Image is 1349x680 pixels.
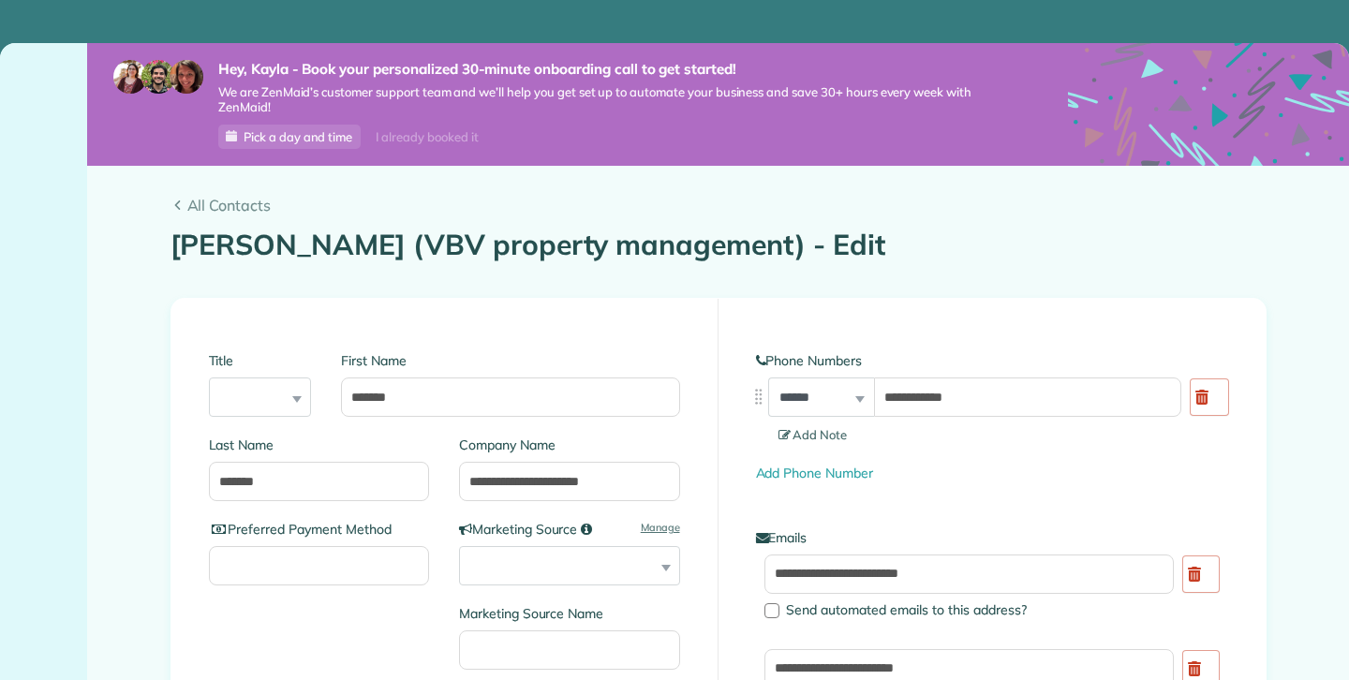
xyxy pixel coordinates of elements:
img: jorge-587dff0eeaa6aab1f244e6dc62b8924c3b6ad411094392a53c71c6c4a576187d.jpg [141,60,175,94]
label: Title [209,351,312,370]
div: I already booked it [364,126,489,149]
label: Last Name [209,436,430,454]
img: maria-72a9807cf96188c08ef61303f053569d2e2a8a1cde33d635c8a3ac13582a053d.jpg [113,60,147,94]
a: All Contacts [170,194,1267,216]
span: Pick a day and time [244,129,352,144]
label: Phone Numbers [756,351,1228,370]
label: Marketing Source [459,520,680,539]
a: Add Phone Number [756,465,873,481]
img: drag_indicator-119b368615184ecde3eda3c64c821f6cf29d3e2b97b89ee44bc31753036683e5.png [749,387,768,407]
strong: Hey, Kayla - Book your personalized 30-minute onboarding call to get started! [218,60,1012,79]
span: Send automated emails to this address? [786,601,1027,618]
label: Preferred Payment Method [209,520,430,539]
a: Manage [641,520,680,536]
label: Company Name [459,436,680,454]
label: Emails [756,528,1228,547]
span: All Contacts [187,194,1267,216]
a: Pick a day and time [218,125,361,149]
label: Marketing Source Name [459,604,680,623]
span: We are ZenMaid’s customer support team and we’ll help you get set up to automate your business an... [218,84,1012,116]
img: michelle-19f622bdf1676172e81f8f8fba1fb50e276960ebfe0243fe18214015130c80e4.jpg [170,60,203,94]
label: First Name [341,351,679,370]
span: Add Note [778,427,848,442]
h1: [PERSON_NAME] (VBV property management) - Edit [170,229,1267,260]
